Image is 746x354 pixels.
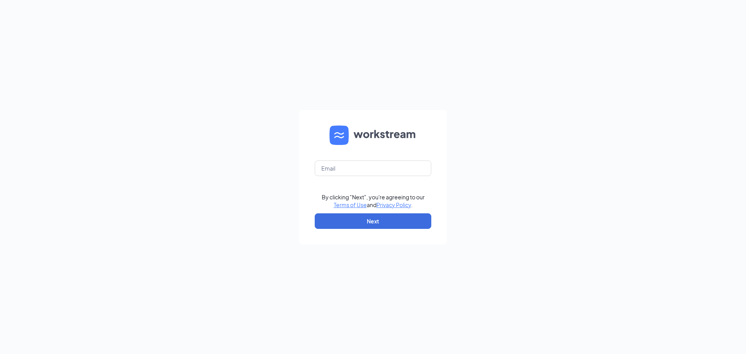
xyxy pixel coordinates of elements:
div: By clicking "Next", you're agreeing to our and . [322,193,425,209]
img: WS logo and Workstream text [329,126,417,145]
a: Privacy Policy [376,201,411,208]
button: Next [315,213,431,229]
input: Email [315,160,431,176]
a: Terms of Use [334,201,367,208]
